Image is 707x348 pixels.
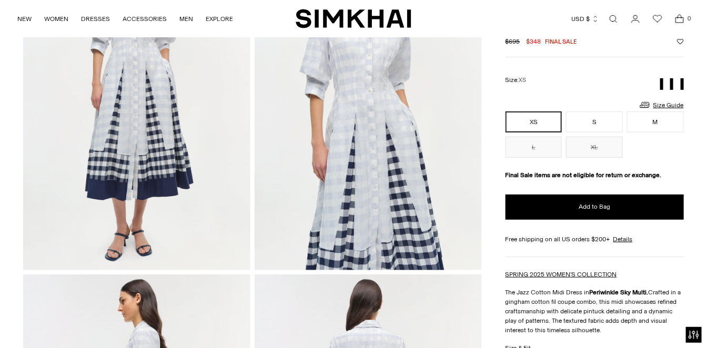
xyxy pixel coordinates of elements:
[590,289,649,296] strong: Periwinkle Sky Multi.
[603,8,624,29] a: Open search modal
[685,14,694,23] span: 0
[81,7,110,30] a: DRESSES
[506,137,562,158] button: L
[17,7,32,30] a: NEW
[296,8,411,29] a: SIMKHAI
[627,111,684,132] button: M
[519,77,527,84] span: XS
[639,98,684,111] a: Size Guide
[44,7,68,30] a: WOMEN
[506,234,684,244] div: Free shipping on all US orders $200+
[571,7,599,30] button: USD $
[669,8,690,29] a: Open cart modal
[506,75,527,85] label: Size:
[123,7,167,30] a: ACCESSORIES
[506,288,684,335] p: The Jazz Cotton Midi Dress in Crafted in a gingham cotton fil coupe combo, this midi showcases re...
[566,137,623,158] button: XL
[613,234,633,244] a: Details
[506,271,617,278] a: SPRING 2025 WOMEN'S COLLECTION
[206,7,233,30] a: EXPLORE
[506,37,520,46] s: $695
[647,8,668,29] a: Wishlist
[527,37,541,46] span: $348
[506,195,684,220] button: Add to Bag
[566,111,623,132] button: S
[506,171,662,179] strong: Final Sale items are not eligible for return or exchange.
[179,7,193,30] a: MEN
[625,8,646,29] a: Go to the account page
[506,111,562,132] button: XS
[678,38,684,45] button: Add to Wishlist
[579,202,610,211] span: Add to Bag
[8,308,106,340] iframe: Sign Up via Text for Offers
